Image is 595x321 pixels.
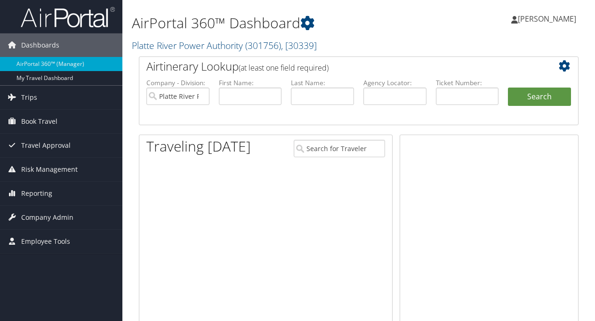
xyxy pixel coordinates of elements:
[132,13,434,33] h1: AirPortal 360™ Dashboard
[21,230,70,253] span: Employee Tools
[291,78,354,88] label: Last Name:
[511,5,586,33] a: [PERSON_NAME]
[518,14,576,24] span: [PERSON_NAME]
[21,110,57,133] span: Book Travel
[245,39,281,52] span: ( 301756 )
[132,39,317,52] a: Platte River Power Authority
[146,58,534,74] h2: Airtinerary Lookup
[21,158,78,181] span: Risk Management
[239,63,329,73] span: (at least one field required)
[294,140,385,157] input: Search for Traveler
[146,78,209,88] label: Company - Division:
[21,134,71,157] span: Travel Approval
[21,182,52,205] span: Reporting
[508,88,571,106] button: Search
[363,78,426,88] label: Agency Locator:
[21,6,115,28] img: airportal-logo.png
[21,33,59,57] span: Dashboards
[21,206,73,229] span: Company Admin
[146,136,251,156] h1: Traveling [DATE]
[436,78,499,88] label: Ticket Number:
[21,86,37,109] span: Trips
[219,78,282,88] label: First Name:
[281,39,317,52] span: , [ 30339 ]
